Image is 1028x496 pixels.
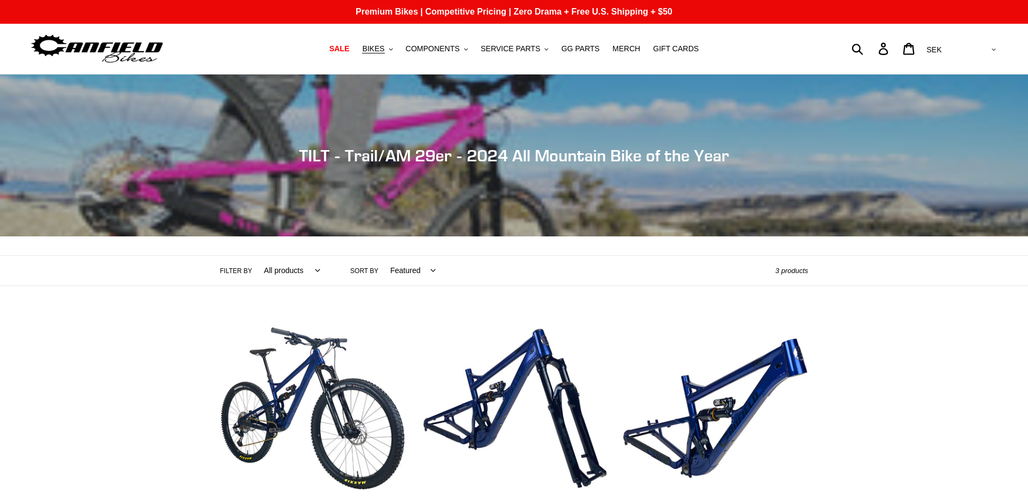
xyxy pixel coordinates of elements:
span: MERCH [612,44,640,53]
button: COMPONENTS [400,42,473,56]
span: GG PARTS [561,44,600,53]
span: TILT - Trail/AM 29er - 2024 All Mountain Bike of the Year [299,146,729,165]
input: Search [857,37,885,60]
span: COMPONENTS [406,44,460,53]
a: GIFT CARDS [648,42,704,56]
span: SERVICE PARTS [481,44,540,53]
span: BIKES [362,44,384,53]
img: Canfield Bikes [30,32,165,66]
a: MERCH [607,42,645,56]
label: Sort by [350,266,378,276]
span: GIFT CARDS [653,44,699,53]
label: Filter by [220,266,253,276]
button: SERVICE PARTS [475,42,554,56]
a: GG PARTS [556,42,605,56]
button: BIKES [357,42,398,56]
span: SALE [329,44,349,53]
a: SALE [324,42,355,56]
span: 3 products [775,267,808,275]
